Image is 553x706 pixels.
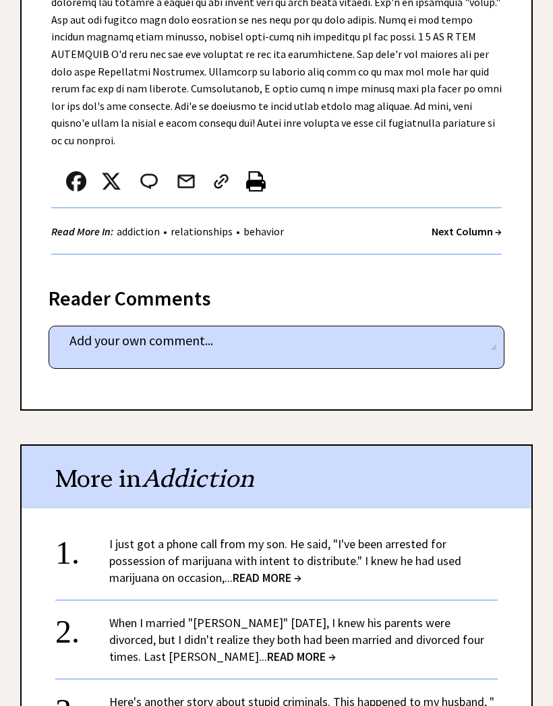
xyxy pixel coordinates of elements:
div: More in [22,446,531,508]
span: Addiction [142,463,254,494]
img: mail.png [176,171,196,192]
a: Next Column → [432,225,502,238]
a: I just got a phone call from my son. He said, "I've been arrested for possession of marijuana wit... [109,536,461,585]
div: • • [51,223,287,240]
a: relationships [167,225,236,238]
div: 1. [55,535,109,560]
a: behavior [240,225,287,238]
div: 2. [55,614,109,639]
img: printer%20icon.png [246,171,266,192]
img: x_small.png [101,171,121,192]
span: READ MORE → [233,570,301,585]
a: addiction [113,225,163,238]
img: message_round%202.png [138,171,161,192]
img: link_02.png [211,171,231,192]
strong: Read More In: [51,225,113,238]
div: Reader Comments [49,284,504,305]
span: READ MORE → [267,649,336,664]
a: When I married "[PERSON_NAME]" [DATE], I knew his parents were divorced, but I didn't realize the... [109,615,484,664]
img: facebook.png [66,171,86,192]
